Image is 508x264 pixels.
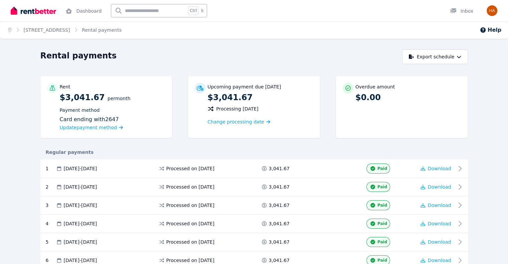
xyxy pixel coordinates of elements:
[377,203,387,208] span: Paid
[46,219,56,229] div: 4
[377,258,387,263] span: Paid
[428,239,451,245] span: Download
[201,8,203,13] span: k
[269,202,290,209] span: 3,041.67
[428,258,451,263] span: Download
[420,257,451,264] button: Download
[46,200,56,210] div: 3
[377,221,387,226] span: Paid
[402,49,468,64] button: Export schedule
[60,115,166,123] div: Card ending with 2647
[40,50,117,61] h1: Rental payments
[269,257,290,264] span: 3,041.67
[46,237,56,247] div: 5
[207,83,281,90] p: Upcoming payment due [DATE]
[420,239,451,245] button: Download
[207,118,270,125] a: Change processing date
[166,257,214,264] span: Processed on [DATE]
[64,202,97,209] span: [DATE] - [DATE]
[11,6,56,16] img: RentBetter
[207,118,264,125] span: Change processing date
[355,92,461,103] p: $0.00
[269,165,290,172] span: 3,041.67
[166,220,214,227] span: Processed on [DATE]
[64,257,97,264] span: [DATE] - [DATE]
[46,164,56,174] div: 1
[420,220,451,227] button: Download
[377,239,387,245] span: Paid
[60,83,70,90] p: Rent
[60,125,117,130] span: Update payment method
[420,184,451,190] button: Download
[64,184,97,190] span: [DATE] - [DATE]
[40,149,468,156] div: Regular payments
[82,27,122,33] span: Rental payments
[377,184,387,190] span: Paid
[450,8,473,14] div: Inbox
[207,92,313,103] p: $3,041.67
[24,27,70,33] a: [STREET_ADDRESS]
[64,165,97,172] span: [DATE] - [DATE]
[480,26,501,34] button: Help
[428,184,451,190] span: Download
[355,83,395,90] p: Overdue amount
[108,96,130,101] span: per Month
[64,220,97,227] span: [DATE] - [DATE]
[377,166,387,171] span: Paid
[60,107,166,113] p: Payment method
[269,184,290,190] span: 3,041.67
[269,239,290,245] span: 3,041.67
[420,165,451,172] button: Download
[64,239,97,245] span: [DATE] - [DATE]
[428,166,451,171] span: Download
[166,202,214,209] span: Processed on [DATE]
[487,5,497,16] img: Hamsa Farah
[166,165,214,172] span: Processed on [DATE]
[420,202,451,209] button: Download
[46,182,56,192] div: 2
[216,105,259,112] span: Processing [DATE]
[60,92,166,131] p: $3,041.67
[428,203,451,208] span: Download
[166,239,214,245] span: Processed on [DATE]
[269,220,290,227] span: 3,041.67
[428,221,451,226] span: Download
[188,6,198,15] span: Ctrl
[166,184,214,190] span: Processed on [DATE]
